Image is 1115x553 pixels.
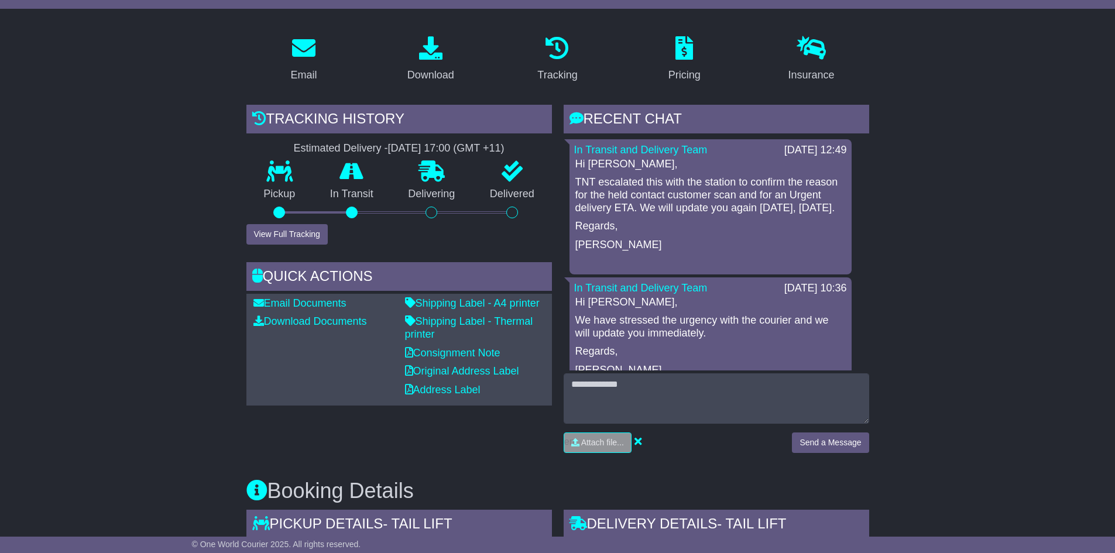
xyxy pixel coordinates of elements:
[253,297,346,309] a: Email Documents
[313,188,391,201] p: In Transit
[564,105,869,136] div: RECENT CHAT
[246,105,552,136] div: Tracking history
[575,296,846,309] p: Hi [PERSON_NAME],
[781,32,842,87] a: Insurance
[246,224,328,245] button: View Full Tracking
[253,315,367,327] a: Download Documents
[564,510,869,541] div: Delivery Details
[472,188,552,201] p: Delivered
[192,540,361,549] span: © One World Courier 2025. All rights reserved.
[574,282,708,294] a: In Transit and Delivery Team
[530,32,585,87] a: Tracking
[788,67,835,83] div: Insurance
[575,220,846,233] p: Regards,
[575,364,846,377] p: [PERSON_NAME]
[784,282,847,295] div: [DATE] 10:36
[792,432,869,453] button: Send a Message
[575,314,846,339] p: We have stressed the urgency with the courier and we will update you immediately.
[668,67,701,83] div: Pricing
[391,188,473,201] p: Delivering
[575,158,846,171] p: Hi [PERSON_NAME],
[246,510,552,541] div: Pickup Details
[575,345,846,358] p: Regards,
[246,262,552,294] div: Quick Actions
[290,67,317,83] div: Email
[574,144,708,156] a: In Transit and Delivery Team
[537,67,577,83] div: Tracking
[717,516,786,531] span: - Tail Lift
[405,347,500,359] a: Consignment Note
[388,142,505,155] div: [DATE] 17:00 (GMT +11)
[383,516,452,531] span: - Tail Lift
[661,32,708,87] a: Pricing
[283,32,324,87] a: Email
[246,188,313,201] p: Pickup
[246,479,869,503] h3: Booking Details
[400,32,462,87] a: Download
[405,315,533,340] a: Shipping Label - Thermal printer
[405,384,481,396] a: Address Label
[407,67,454,83] div: Download
[784,144,847,157] div: [DATE] 12:49
[246,142,552,155] div: Estimated Delivery -
[405,297,540,309] a: Shipping Label - A4 printer
[405,365,519,377] a: Original Address Label
[575,176,846,214] p: TNT escalated this with the station to confirm the reason for the held contact customer scan and ...
[575,239,846,252] p: [PERSON_NAME]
